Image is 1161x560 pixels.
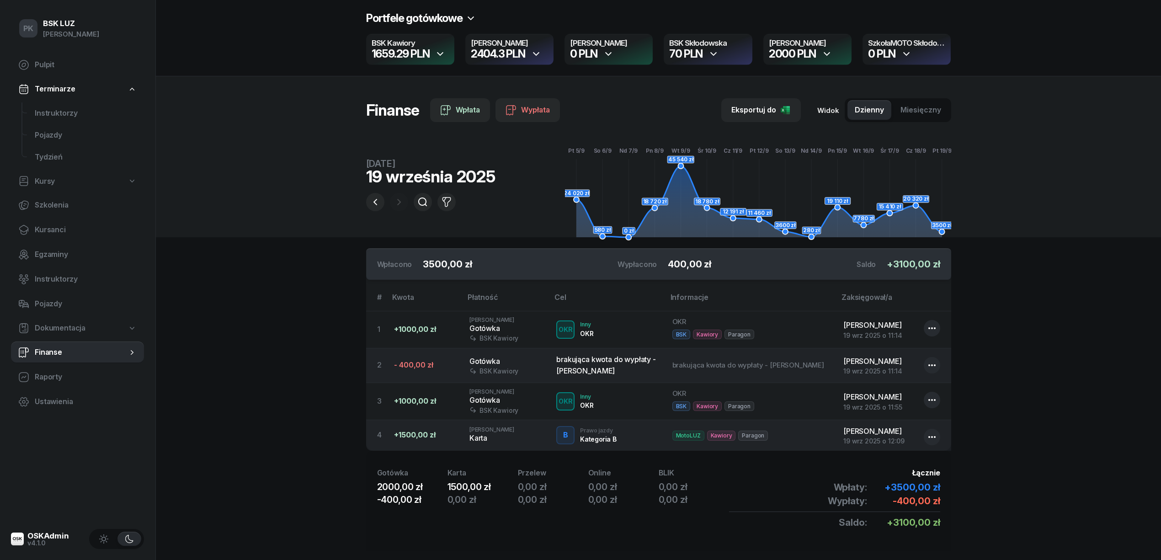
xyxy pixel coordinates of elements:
[518,467,588,479] div: Przelew
[868,39,945,48] h4: SzkołaMOTO Skłodowska
[843,367,902,375] span: 19 wrz 2025 o 11:14
[366,168,495,185] div: 19 września 2025
[750,147,769,154] tspan: Pt 12/9
[471,48,525,59] div: 2404.3 PLN
[580,330,593,337] div: OKR
[855,104,884,116] span: Dzienny
[35,347,128,358] span: Finanse
[893,100,948,120] button: Miesięczny
[469,316,514,323] span: [PERSON_NAME]
[580,321,593,327] div: Inny
[570,48,597,59] div: 0 PLN
[377,259,412,270] div: Wpłacono
[669,48,703,59] div: 70 PLN
[769,48,816,59] div: 2000 PLN
[440,104,480,116] div: Wpłata
[724,401,754,411] span: Paragon
[905,147,926,154] tspan: Cz 18/9
[619,147,638,154] tspan: Nd 7/9
[471,39,548,48] h4: [PERSON_NAME]
[568,147,585,154] tspan: Pt 5/9
[672,401,691,411] span: BSK
[35,107,137,119] span: Instruktorzy
[23,25,34,32] span: PK
[880,147,899,154] tspan: Śr 17/9
[372,39,449,48] h4: BSK Kawiory
[35,298,137,310] span: Pojazdy
[394,359,455,371] div: - 400,00 zł
[462,291,549,311] th: Płatność
[672,361,829,370] div: brakująca kwota do wypłaty - [PERSON_NAME]
[11,293,144,315] a: Pojazdy
[828,147,847,154] tspan: Pn 15/9
[801,147,822,154] tspan: Nd 14/9
[843,320,902,330] span: [PERSON_NAME]
[469,432,542,444] div: Karta
[366,11,463,26] h2: Portfele gotówkowe
[669,39,746,48] h4: BSK Skłodowska
[377,324,387,336] div: 1
[469,323,542,335] div: Gotówka
[35,129,137,141] span: Pojazdy
[27,532,69,540] div: OSKAdmin
[469,356,542,368] div: Gotówka
[556,426,575,444] button: B
[377,494,381,505] span: -
[35,322,85,334] span: Dokumentacja
[11,244,144,266] a: Egzaminy
[698,147,716,154] tspan: Śr 10/9
[447,493,518,506] div: 0,00 zł
[377,429,387,441] div: 4
[556,392,575,411] button: OKR
[570,39,647,48] h4: [PERSON_NAME]
[672,389,829,398] div: OKR
[738,431,768,440] span: Paragon
[394,395,455,407] div: +1000,00 zł
[366,102,419,118] h1: Finanse
[847,100,891,120] button: Dzienny
[377,480,447,493] div: 2000,00 zł
[394,429,455,441] div: +1500,00 zł
[887,517,893,528] span: +
[887,259,893,270] span: +
[731,104,791,116] div: Eksportuj do
[724,330,754,339] span: Paragon
[580,435,616,443] div: Kategoria B
[665,291,836,311] th: Informacje
[836,291,951,311] th: Zaksięgował/a
[469,334,542,342] div: BSK Kawiory
[868,48,895,59] div: 0 PLN
[721,98,801,122] button: Eksportuj do
[447,480,518,493] div: 1500,00 zł
[35,249,137,261] span: Egzaminy
[556,320,575,339] button: OKR
[559,427,572,443] div: B
[863,34,951,65] button: SzkołaMOTO Skłodowska0 PLN
[724,147,742,154] tspan: Cz 11/9
[11,391,144,413] a: Ustawienia
[506,104,550,116] div: Wypłata
[11,219,144,241] a: Kursanci
[35,176,55,187] span: Kursy
[580,394,593,400] div: Inny
[43,20,99,27] div: BSK LUZ
[646,147,663,154] tspan: Pn 8/9
[11,171,144,192] a: Kursy
[843,403,902,411] span: 19 wrz 2025 o 11:55
[843,357,902,366] span: [PERSON_NAME]
[672,431,704,440] span: MotoLUZ
[465,34,554,65] button: [PERSON_NAME]2404.3 PLN
[693,330,722,339] span: Kawiory
[580,401,593,409] div: OKR
[588,467,659,479] div: Online
[11,533,24,545] img: logo-xs@2x.png
[372,48,430,59] div: 1659.29 PLN
[932,147,951,154] tspan: Pt 19/9
[11,194,144,216] a: Szkolenia
[394,324,455,336] div: +1000,00 zł
[843,331,902,339] span: 19 wrz 2025 o 11:14
[769,39,846,48] h4: [PERSON_NAME]
[659,480,729,493] div: 0,00 zł
[469,367,542,375] div: BSK Kawiory
[11,54,144,76] a: Pulpit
